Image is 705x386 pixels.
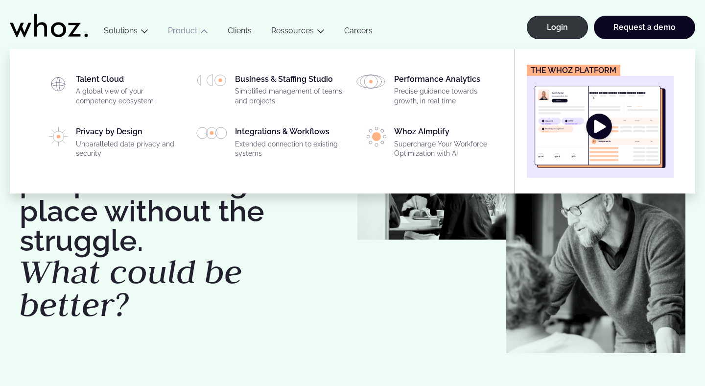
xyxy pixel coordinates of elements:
a: Login [527,16,588,39]
p: Precise guidance towards growth, in real time [394,87,503,106]
a: Business & Staffing StudioSimplified management of teams and projects [196,74,344,110]
figcaption: The Whoz platform [527,65,620,76]
img: HP_PICTO_CARTOGRAPHIE-1.svg [48,74,68,94]
p: Unparalleled data privacy and security [76,140,185,159]
em: What could be better? [20,250,242,326]
h1: Getting the right people in the right place without the struggle. [20,138,348,321]
a: Talent CloudA global view of your competency ecosystem [37,74,185,110]
a: Ressources [271,26,314,35]
img: Jean-Philippe Couturier whozzy [506,84,685,353]
button: Product [158,26,218,39]
a: Privacy by DesignUnparalleled data privacy and security [37,127,185,162]
button: Solutions [94,26,158,39]
div: Performance Analytics [394,74,503,110]
p: Supercharge Your Workforce Optimization with AI [394,140,503,159]
img: Whozzies-working [357,141,506,240]
a: Performance AnalyticsPrecise guidance towards growth, in real time [355,74,503,110]
img: PICTO_ECLAIRER-1-e1756198033837.png [367,127,386,146]
a: Clients [218,26,261,39]
div: Whoz AImplify [394,127,503,162]
button: Ressources [261,26,334,39]
div: Integrations & Workflows [235,127,344,162]
a: Request a demo [594,16,695,39]
a: Whoz AImplifySupercharge Your Workforce Optimization with AI [355,127,503,162]
div: Talent Cloud [76,74,185,110]
img: HP_PICTO_ANALYSE_DE_PERFORMANCES.svg [355,74,386,89]
img: PICTO_CONFIANCE_NUMERIQUE.svg [49,127,68,146]
p: Extended connection to existing systems [235,140,344,159]
a: The Whoz platform [527,65,674,178]
p: A global view of your competency ecosystem [76,87,185,106]
div: Business & Staffing Studio [235,74,344,110]
a: Integrations & WorkflowsExtended connection to existing systems [196,127,344,162]
img: HP_PICTO_GESTION-PORTEFEUILLE-PROJETS.svg [196,74,227,86]
div: Privacy by Design [76,127,185,162]
a: Product [168,26,197,35]
a: Careers [334,26,382,39]
img: PICTO_INTEGRATION.svg [196,127,227,139]
p: Simplified management of teams and projects [235,87,344,106]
